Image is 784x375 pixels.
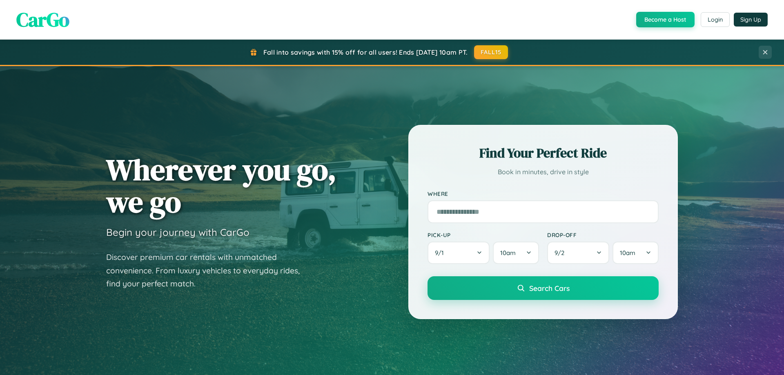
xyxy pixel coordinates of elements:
[547,242,609,264] button: 9/2
[620,249,635,257] span: 10am
[555,249,568,257] span: 9 / 2
[435,249,448,257] span: 9 / 1
[428,144,659,162] h2: Find Your Perfect Ride
[428,166,659,178] p: Book in minutes, drive in style
[547,231,659,238] label: Drop-off
[636,12,695,27] button: Become a Host
[529,284,570,293] span: Search Cars
[493,242,539,264] button: 10am
[474,45,508,59] button: FALL15
[106,251,310,291] p: Discover premium car rentals with unmatched convenience. From luxury vehicles to everyday rides, ...
[428,231,539,238] label: Pick-up
[106,153,336,218] h1: Wherever you go, we go
[428,276,659,300] button: Search Cars
[612,242,659,264] button: 10am
[734,13,768,27] button: Sign Up
[428,190,659,197] label: Where
[500,249,516,257] span: 10am
[701,12,730,27] button: Login
[106,226,249,238] h3: Begin your journey with CarGo
[428,242,490,264] button: 9/1
[263,48,468,56] span: Fall into savings with 15% off for all users! Ends [DATE] 10am PT.
[16,6,69,33] span: CarGo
